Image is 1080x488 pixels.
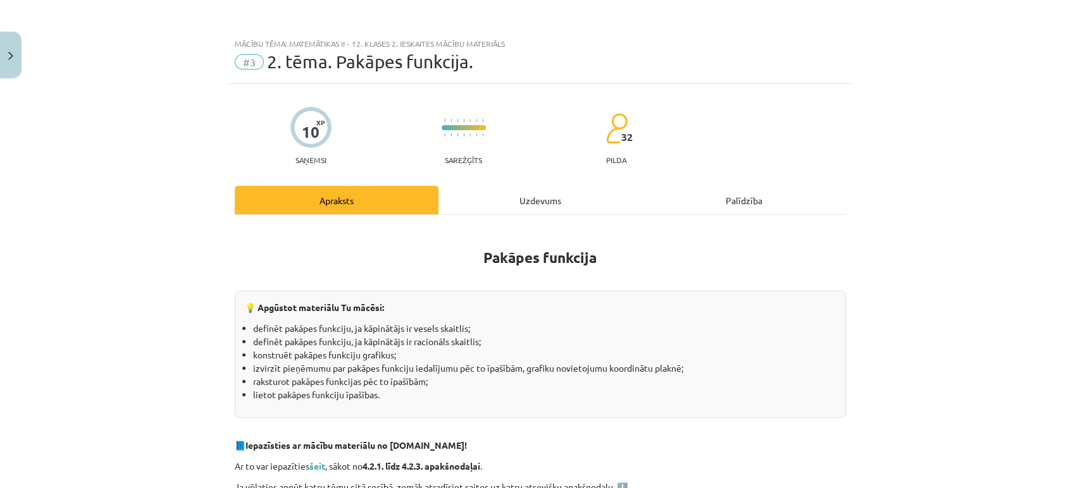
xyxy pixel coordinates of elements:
[450,133,452,137] img: icon-short-line-57e1e144782c952c97e751825c79c345078a6d821885a25fce030b3d8c18986b.svg
[476,119,477,122] img: icon-short-line-57e1e144782c952c97e751825c79c345078a6d821885a25fce030b3d8c18986b.svg
[476,133,477,137] img: icon-short-line-57e1e144782c952c97e751825c79c345078a6d821885a25fce030b3d8c18986b.svg
[245,302,384,313] strong: 💡 Apgūstot materiālu Tu mācēsi:
[605,113,628,144] img: students-c634bb4e5e11cddfef0936a35e636f08e4e9abd3cc4e673bd6f9a4125e45ecb1.svg
[245,439,467,451] strong: Iepazīsties ar mācību materiālu no [DOMAIN_NAME]!
[253,322,836,335] li: definēt pakāpes funkciju, ja kāpinātājs ir vesels skaitlis;
[253,375,836,388] li: raksturot pakāpes funkcijas pēc to īpašībām;
[253,388,836,401] li: lietot pakāpes funkciju īpašības.
[235,439,846,452] p: 📘
[253,348,836,362] li: konstruēt pakāpes funkciju grafikus;
[290,156,332,164] p: Saņemsi
[463,133,464,137] img: icon-short-line-57e1e144782c952c97e751825c79c345078a6d821885a25fce030b3d8c18986b.svg
[438,186,642,214] div: Uzdevums
[463,119,464,122] img: icon-short-line-57e1e144782c952c97e751825c79c345078a6d821885a25fce030b3d8c18986b.svg
[457,133,458,137] img: icon-short-line-57e1e144782c952c97e751825c79c345078a6d821885a25fce030b3d8c18986b.svg
[444,119,445,122] img: icon-short-line-57e1e144782c952c97e751825c79c345078a6d821885a25fce030b3d8c18986b.svg
[642,186,846,214] div: Palīdzība
[253,335,836,348] li: definēt pakāpes funkciju, ja kāpinātājs ir racionāls skaitlis;
[457,119,458,122] img: icon-short-line-57e1e144782c952c97e751825c79c345078a6d821885a25fce030b3d8c18986b.svg
[469,119,471,122] img: icon-short-line-57e1e144782c952c97e751825c79c345078a6d821885a25fce030b3d8c18986b.svg
[235,186,438,214] div: Apraksts
[482,133,483,137] img: icon-short-line-57e1e144782c952c97e751825c79c345078a6d821885a25fce030b3d8c18986b.svg
[450,119,452,122] img: icon-short-line-57e1e144782c952c97e751825c79c345078a6d821885a25fce030b3d8c18986b.svg
[363,460,480,472] strong: 4.2.1. līdz 4.2.3. apakšnodaļai
[469,133,471,137] img: icon-short-line-57e1e144782c952c97e751825c79c345078a6d821885a25fce030b3d8c18986b.svg
[235,460,846,473] p: Ar to var iepazīties , sākot no .
[445,156,482,164] p: Sarežģīts
[267,51,473,72] span: 2. tēma. Pakāpes funkcija.
[253,362,836,375] li: izvirzīt pieņēmumu par pakāpes funkciju iedalījumu pēc to īpašībām, grafiku novietojumu koordināt...
[302,123,320,141] div: 10
[606,156,626,164] p: pilda
[316,119,325,126] span: XP
[621,131,633,143] span: 32
[235,54,264,70] span: #3
[483,248,597,267] strong: Pakāpes funkcija
[482,119,483,122] img: icon-short-line-57e1e144782c952c97e751825c79c345078a6d821885a25fce030b3d8c18986b.svg
[444,133,445,137] img: icon-short-line-57e1e144782c952c97e751825c79c345078a6d821885a25fce030b3d8c18986b.svg
[8,52,13,60] img: icon-close-lesson-0947bae3869378f0d4975bcd49f059093ad1ed9edebbc8119c70593378902aed.svg
[309,460,325,472] a: šeit
[235,39,846,48] div: Mācību tēma: Matemātikas ii - 12. klases 2. ieskaites mācību materiāls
